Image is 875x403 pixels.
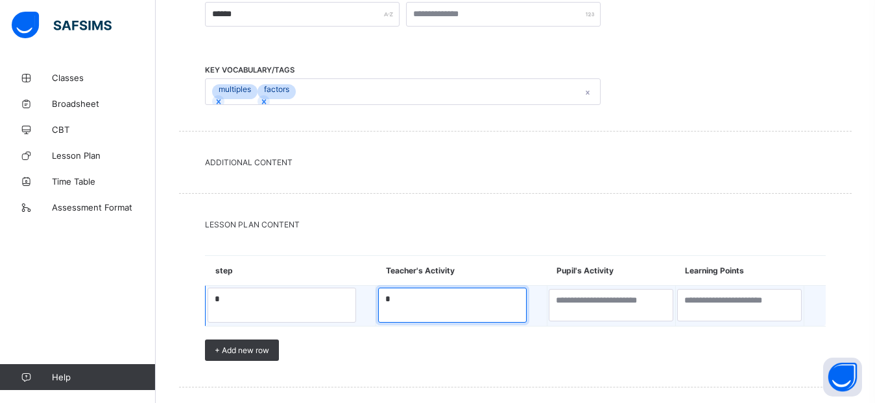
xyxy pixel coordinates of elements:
span: Classes [52,73,156,83]
button: Open asap [823,358,862,397]
span: Time Table [52,176,156,187]
span: LESSON PLAN CONTENT [205,220,826,229]
span: Broadsheet [52,98,156,109]
th: Teacher's Activity [376,256,547,286]
span: Assessment Format [52,202,156,213]
span: CBT [52,124,156,135]
span: Lesson Plan [52,150,156,161]
span: KEY VOCABULARY/TAGS [205,65,294,75]
th: Pupil's Activity [547,256,675,286]
span: Help [52,372,155,382]
th: step [206,256,376,286]
div: multiples [212,84,258,94]
img: safsims [12,12,112,39]
div: factors [258,84,296,94]
th: Learning Points [675,256,804,286]
span: + Add new row [215,345,269,355]
span: Additional Content [205,157,826,167]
